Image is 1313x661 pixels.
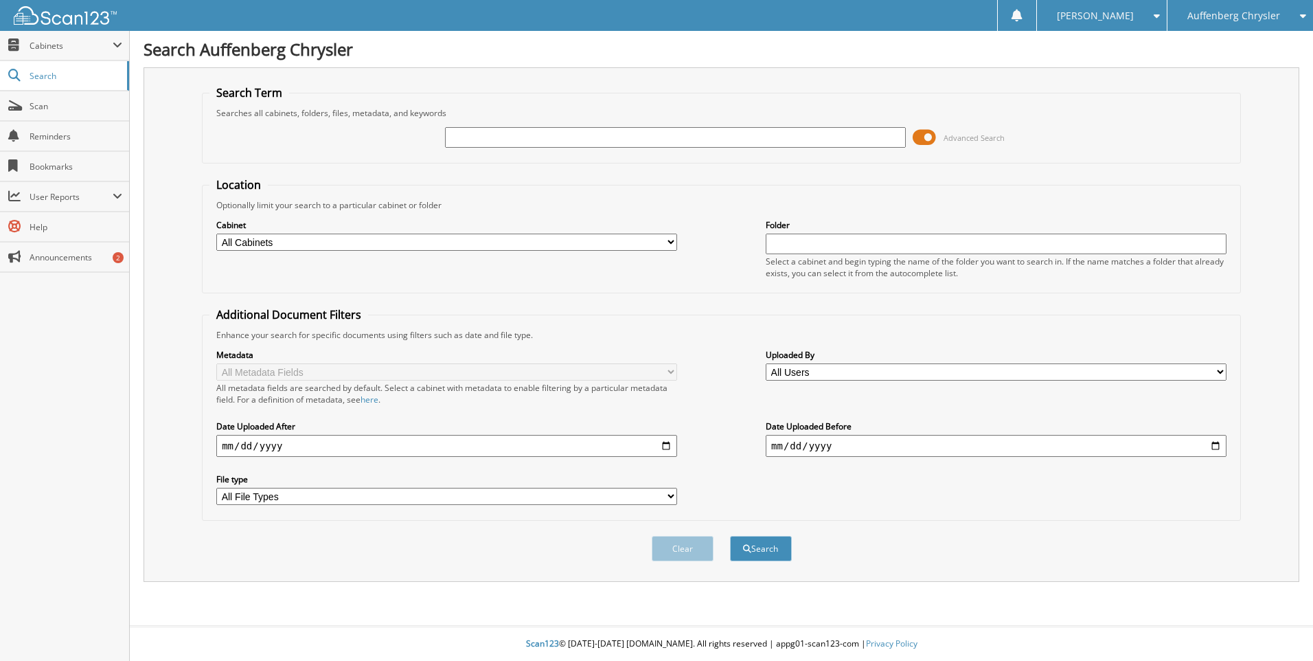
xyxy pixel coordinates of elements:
img: scan123-logo-white.svg [14,6,117,25]
h1: Search Auffenberg Chrysler [144,38,1299,60]
label: Uploaded By [766,349,1226,361]
span: Cabinets [30,40,113,52]
div: Searches all cabinets, folders, files, metadata, and keywords [209,107,1233,119]
span: [PERSON_NAME] [1057,12,1134,20]
label: Date Uploaded Before [766,421,1226,432]
span: Scan [30,100,122,112]
label: File type [216,473,677,485]
span: Search [30,70,120,82]
button: Clear [652,536,713,561]
div: Optionally limit your search to a particular cabinet or folder [209,199,1233,211]
div: © [DATE]-[DATE] [DOMAIN_NAME]. All rights reserved | appg01-scan123-com | [130,627,1313,661]
label: Cabinet [216,219,677,231]
span: Reminders [30,131,122,142]
legend: Search Term [209,85,289,100]
span: Scan123 [526,638,559,649]
label: Date Uploaded After [216,421,677,432]
legend: Location [209,177,268,192]
span: Bookmarks [30,161,122,172]
button: Search [730,536,792,561]
div: 2 [113,252,124,263]
div: Enhance your search for specific documents using filters such as date and file type. [209,329,1233,341]
a: Privacy Policy [866,638,917,649]
input: start [216,435,677,457]
span: User Reports [30,191,113,203]
label: Metadata [216,349,677,361]
label: Folder [766,219,1226,231]
legend: Additional Document Filters [209,307,368,322]
div: Select a cabinet and begin typing the name of the folder you want to search in. If the name match... [766,256,1226,279]
input: end [766,435,1226,457]
span: Help [30,221,122,233]
div: All metadata fields are searched by default. Select a cabinet with metadata to enable filtering b... [216,382,677,405]
span: Advanced Search [944,133,1005,143]
span: Auffenberg Chrysler [1187,12,1280,20]
a: here [361,394,378,405]
span: Announcements [30,251,122,263]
